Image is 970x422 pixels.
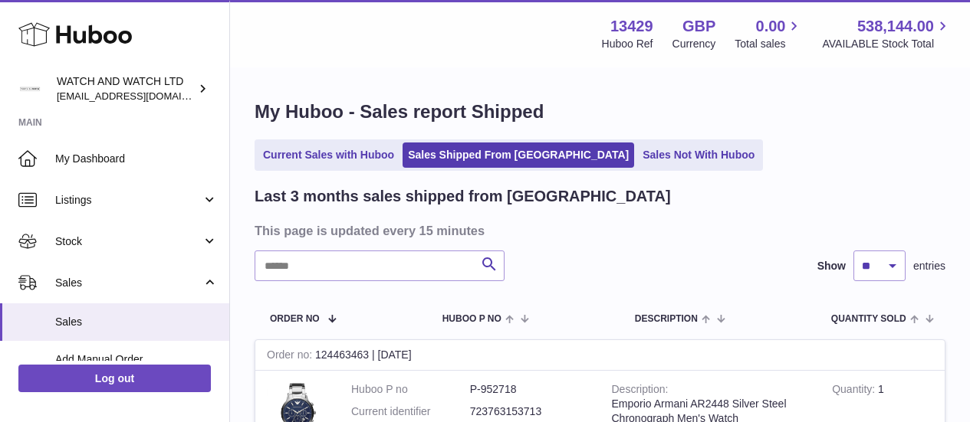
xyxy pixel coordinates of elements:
dt: Current identifier [351,404,470,419]
div: Huboo Ref [602,37,653,51]
div: WATCH AND WATCH LTD [57,74,195,103]
span: Stock [55,234,202,249]
div: Currency [672,37,716,51]
strong: GBP [682,16,715,37]
strong: Quantity [832,383,878,399]
strong: 13429 [610,16,653,37]
span: [EMAIL_ADDRESS][DOMAIN_NAME] [57,90,225,102]
span: 0.00 [756,16,786,37]
a: Current Sales with Huboo [258,142,400,168]
span: My Dashboard [55,152,218,166]
h1: My Huboo - Sales report Shipped [255,100,945,124]
strong: Description [612,383,669,399]
img: internalAdmin-13429@internal.huboo.com [18,77,41,100]
span: Sales [55,276,202,290]
dt: Huboo P no [351,382,470,397]
span: Listings [55,193,202,208]
a: 538,144.00 AVAILABLE Stock Total [822,16,952,51]
div: 124463463 | [DATE] [255,340,945,371]
h3: This page is updated every 15 minutes [255,222,942,239]
a: 0.00 Total sales [735,16,803,51]
span: Quantity Sold [831,314,906,324]
span: Description [635,314,698,324]
dd: P-952718 [470,382,589,397]
span: Huboo P no [442,314,501,324]
span: Add Manual Order [55,352,218,367]
span: AVAILABLE Stock Total [822,37,952,51]
span: 538,144.00 [857,16,934,37]
h2: Last 3 months sales shipped from [GEOGRAPHIC_DATA] [255,186,671,207]
span: Sales [55,315,218,329]
span: Order No [270,314,320,324]
a: Log out [18,365,211,392]
a: Sales Shipped From [GEOGRAPHIC_DATA] [403,142,634,168]
dd: 723763153713 [470,404,589,419]
label: Show [817,259,846,273]
span: entries [913,259,945,273]
span: Total sales [735,37,803,51]
strong: Order no [267,348,315,365]
a: Sales Not With Huboo [637,142,760,168]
